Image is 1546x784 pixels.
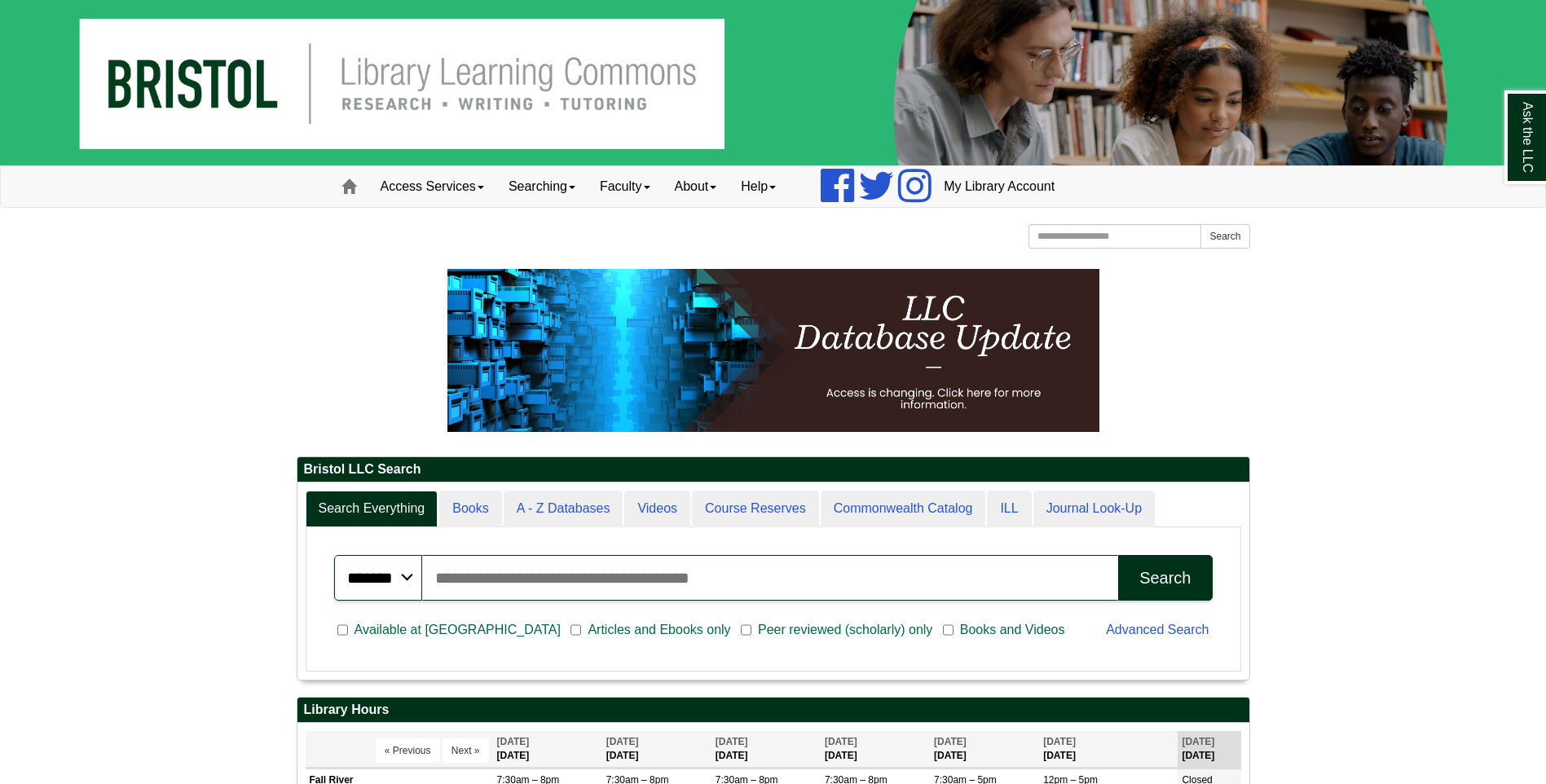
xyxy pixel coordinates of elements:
a: Help [729,166,788,207]
img: HTML tutorial [447,269,1099,432]
a: Faculty [588,166,663,207]
span: Peer reviewed (scholarly) only [751,620,939,640]
span: [DATE] [497,736,530,747]
a: Search Everything [306,491,438,527]
button: Search [1118,555,1212,601]
a: My Library Account [932,166,1067,207]
span: Available at [GEOGRAPHIC_DATA] [348,620,567,640]
a: Books [439,491,501,527]
a: About [663,166,729,207]
span: [DATE] [606,736,639,747]
input: Peer reviewed (scholarly) only [741,623,751,637]
h2: Library Hours [297,698,1249,723]
span: [DATE] [1182,736,1214,747]
span: [DATE] [934,736,967,747]
th: [DATE] [711,731,821,768]
button: Next » [443,738,489,763]
th: [DATE] [493,731,602,768]
span: [DATE] [716,736,748,747]
input: Available at [GEOGRAPHIC_DATA] [337,623,348,637]
a: Access Services [368,166,496,207]
a: Searching [496,166,588,207]
input: Articles and Ebooks only [570,623,581,637]
a: Videos [624,491,690,527]
button: « Previous [376,738,440,763]
a: A - Z Databases [504,491,623,527]
div: Search [1139,569,1191,588]
th: [DATE] [602,731,711,768]
th: [DATE] [930,731,1039,768]
th: [DATE] [1039,731,1178,768]
span: [DATE] [825,736,857,747]
a: Advanced Search [1106,623,1209,636]
th: [DATE] [821,731,930,768]
a: Course Reserves [692,491,819,527]
h2: Bristol LLC Search [297,457,1249,482]
button: Search [1200,224,1249,249]
a: ILL [987,491,1031,527]
th: [DATE] [1178,731,1240,768]
input: Books and Videos [943,623,954,637]
span: Articles and Ebooks only [581,620,737,640]
a: Journal Look-Up [1033,491,1155,527]
span: Books and Videos [954,620,1072,640]
span: [DATE] [1043,736,1076,747]
a: Commonwealth Catalog [821,491,986,527]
